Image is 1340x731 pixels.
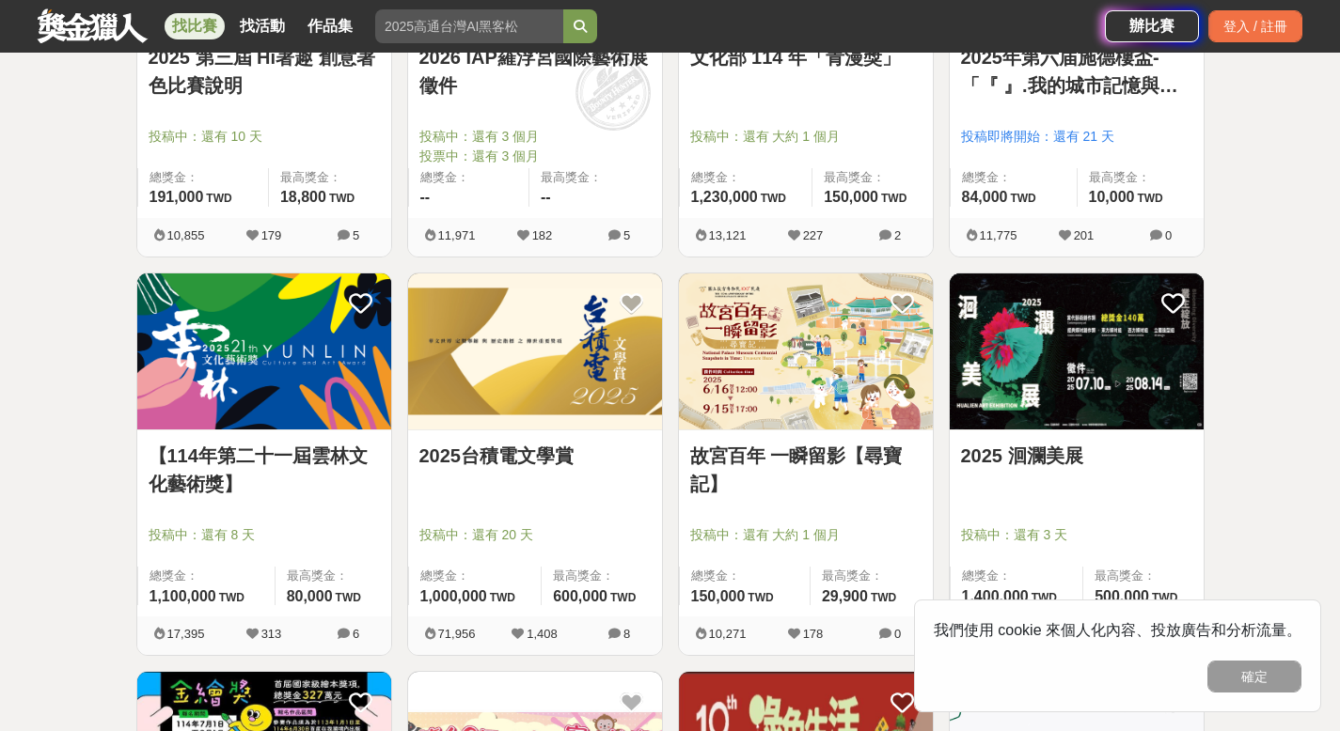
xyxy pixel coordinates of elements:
[375,9,563,43] input: 2025高通台灣AI黑客松
[748,591,773,604] span: TWD
[1152,591,1177,604] span: TWD
[962,588,1029,604] span: 1,400,000
[149,442,380,498] a: 【114年第二十一屆雲林文化藝術獎】
[1137,192,1162,205] span: TWD
[1105,10,1199,42] a: 辦比賽
[261,228,282,242] span: 179
[527,627,558,641] span: 1,408
[280,189,326,205] span: 18,800
[419,147,651,166] span: 投票中：還有 3 個月
[553,567,650,585] span: 最高獎金：
[167,228,205,242] span: 10,855
[822,567,922,585] span: 最高獎金：
[1089,168,1192,187] span: 最高獎金：
[420,189,431,205] span: --
[438,228,476,242] span: 11,971
[961,43,1192,100] a: 2025年第六届施德樓盃-「『 』.我的城市記憶與鄉愁」繪畫比賽
[420,567,530,585] span: 總獎金：
[150,588,216,604] span: 1,100,000
[419,525,651,545] span: 投稿中：還有 20 天
[1165,228,1172,242] span: 0
[709,228,747,242] span: 13,121
[419,127,651,147] span: 投稿中：還有 3 個月
[1089,189,1135,205] span: 10,000
[149,525,380,545] span: 投稿中：還有 8 天
[824,168,921,187] span: 最高獎金：
[300,13,360,39] a: 作品集
[690,442,922,498] a: 故宮百年 一瞬留影【尋寶記】
[419,442,651,470] a: 2025台積電文學賞
[709,627,747,641] span: 10,271
[420,588,487,604] span: 1,000,000
[553,588,607,604] span: 600,000
[353,627,359,641] span: 6
[610,591,636,604] span: TWD
[490,591,515,604] span: TWD
[881,192,906,205] span: TWD
[822,588,868,604] span: 29,900
[962,567,1072,585] span: 總獎金：
[894,228,901,242] span: 2
[280,168,380,187] span: 最高獎金：
[165,13,225,39] a: 找比賽
[961,127,1192,147] span: 投稿即將開始：還有 21 天
[206,192,231,205] span: TWD
[623,228,630,242] span: 5
[541,168,651,187] span: 最高獎金：
[541,189,551,205] span: --
[219,591,244,604] span: TWD
[871,591,896,604] span: TWD
[962,189,1008,205] span: 84,000
[408,273,662,430] img: Cover Image
[1095,567,1191,585] span: 最高獎金：
[261,627,282,641] span: 313
[438,627,476,641] span: 71,956
[1095,588,1149,604] span: 500,000
[824,189,878,205] span: 150,000
[761,192,786,205] span: TWD
[961,525,1192,545] span: 投稿中：還有 3 天
[691,567,798,585] span: 總獎金：
[679,273,933,430] img: Cover Image
[950,273,1204,430] img: Cover Image
[1010,192,1035,205] span: TWD
[137,273,391,430] img: Cover Image
[150,189,204,205] span: 191,000
[690,127,922,147] span: 投稿中：還有 大約 1 個月
[532,228,553,242] span: 182
[1208,10,1302,42] div: 登入 / 註冊
[691,168,801,187] span: 總獎金：
[1032,591,1057,604] span: TWD
[691,189,758,205] span: 1,230,000
[287,588,333,604] span: 80,000
[420,168,518,187] span: 總獎金：
[150,567,263,585] span: 總獎金：
[623,627,630,641] span: 8
[167,627,205,641] span: 17,395
[980,228,1017,242] span: 11,775
[353,228,359,242] span: 5
[690,525,922,545] span: 投稿中：還有 大約 1 個月
[149,43,380,100] a: 2025 第三屆 Hi著趣 創意著色比賽說明
[1207,661,1301,692] button: 確定
[336,591,361,604] span: TWD
[894,627,901,641] span: 0
[149,127,380,147] span: 投稿中：還有 10 天
[329,192,355,205] span: TWD
[150,168,257,187] span: 總獎金：
[690,43,922,71] a: 文化部 114 年「青漫獎」
[419,43,651,100] a: 2026 IAP羅浮宮國際藝術展徵件
[961,442,1192,470] a: 2025 洄瀾美展
[934,622,1301,638] span: 我們使用 cookie 來個人化內容、投放廣告和分析流量。
[287,567,380,585] span: 最高獎金：
[803,627,824,641] span: 178
[1074,228,1095,242] span: 201
[803,228,824,242] span: 227
[232,13,292,39] a: 找活動
[691,588,746,604] span: 150,000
